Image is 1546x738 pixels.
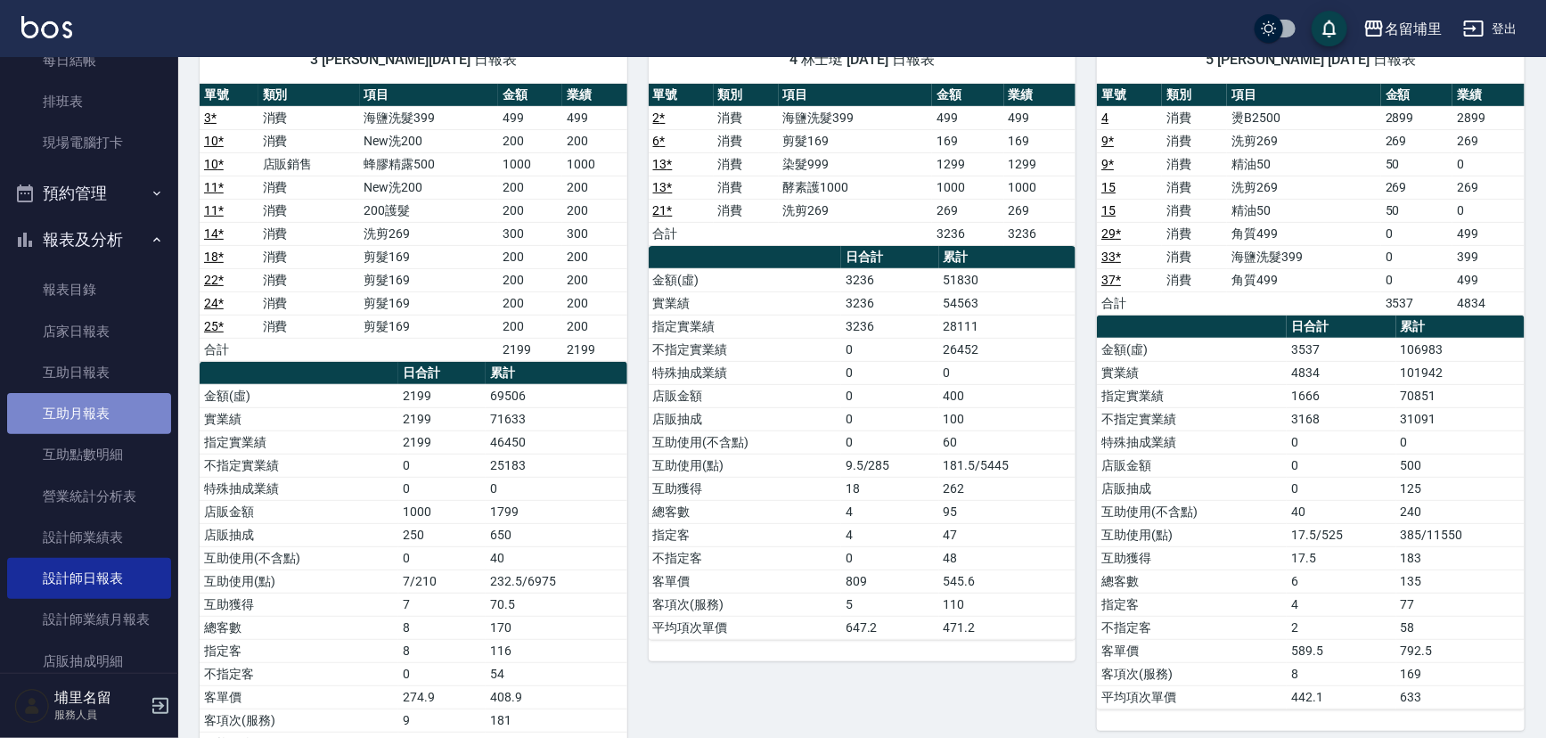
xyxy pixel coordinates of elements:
td: 633 [1396,685,1525,709]
th: 業績 [1452,84,1525,107]
td: 0 [841,361,939,384]
span: 3 [PERSON_NAME][DATE] 日報表 [221,51,606,69]
td: 5 [841,593,939,616]
th: 累計 [486,362,626,385]
td: 110 [939,593,1076,616]
td: 不指定客 [200,662,398,685]
a: 互助日報表 [7,352,171,393]
p: 服務人員 [54,707,145,723]
td: 0 [1287,430,1395,454]
td: 8 [1287,662,1395,685]
td: New洗200 [360,176,498,199]
td: 1000 [932,176,1004,199]
td: 0 [1452,199,1525,222]
td: 4 [1287,593,1395,616]
td: 客項次(服務) [1097,662,1287,685]
td: 消費 [258,199,360,222]
td: 589.5 [1287,639,1395,662]
td: New洗200 [360,129,498,152]
td: 499 [1004,106,1076,129]
td: 40 [486,546,626,570]
button: 報表及分析 [7,217,171,263]
td: 店販金額 [1097,454,1287,477]
img: Logo [21,16,72,38]
td: 1000 [562,152,626,176]
a: 15 [1101,180,1116,194]
td: 消費 [258,291,360,315]
td: 471.2 [939,616,1076,639]
td: 0 [841,407,939,430]
td: 70.5 [486,593,626,616]
td: 6 [1287,570,1395,593]
td: 1000 [1004,176,1076,199]
td: 181.5/5445 [939,454,1076,477]
th: 日合計 [398,362,486,385]
td: 店販抽成 [1097,477,1287,500]
td: 互助使用(不含點) [1097,500,1287,523]
td: 300 [498,222,562,245]
td: 店販抽成 [200,523,398,546]
td: 0 [398,454,486,477]
td: 240 [1396,500,1525,523]
td: 消費 [714,199,779,222]
td: 200護髮 [360,199,498,222]
td: 4 [841,523,939,546]
a: 設計師業績表 [7,517,171,558]
td: 精油50 [1227,199,1381,222]
td: 269 [1381,176,1453,199]
td: 100 [939,407,1076,430]
td: 3236 [841,315,939,338]
span: 4 林士珽 [DATE] 日報表 [670,51,1055,69]
td: 客單價 [1097,639,1287,662]
td: 指定客 [649,523,841,546]
td: 77 [1396,593,1525,616]
button: 登出 [1456,12,1525,45]
td: 170 [486,616,626,639]
td: 消費 [1162,106,1227,129]
td: 2199 [398,430,486,454]
td: 客單價 [200,685,398,709]
th: 項目 [1227,84,1381,107]
td: 總客數 [200,616,398,639]
td: 3236 [841,268,939,291]
td: 洗剪269 [1227,129,1381,152]
td: 1000 [398,500,486,523]
td: 海鹽洗髮399 [360,106,498,129]
table: a dense table [200,84,627,362]
td: 剪髮169 [360,315,498,338]
td: 269 [1381,129,1453,152]
table: a dense table [1097,316,1525,709]
td: 2199 [398,407,486,430]
table: a dense table [649,246,1076,640]
td: 101942 [1396,361,1525,384]
td: 400 [939,384,1076,407]
img: Person [14,688,50,724]
td: 17.5/525 [1287,523,1395,546]
th: 累計 [1396,316,1525,339]
td: 274.9 [398,685,486,709]
td: 47 [939,523,1076,546]
td: 互助使用(不含點) [200,546,398,570]
td: 200 [498,199,562,222]
td: 0 [1396,430,1525,454]
td: 特殊抽成業績 [1097,430,1287,454]
td: 54 [486,662,626,685]
td: 0 [841,338,939,361]
td: 95 [939,500,1076,523]
td: 實業績 [200,407,398,430]
td: 消費 [1162,268,1227,291]
td: 200 [498,129,562,152]
td: 2199 [562,338,626,361]
td: 408.9 [486,685,626,709]
td: 2899 [1452,106,1525,129]
td: 169 [1004,129,1076,152]
td: 200 [562,129,626,152]
td: 消費 [258,176,360,199]
td: 169 [1396,662,1525,685]
td: 消費 [1162,152,1227,176]
td: 0 [1381,268,1453,291]
td: 店販抽成 [649,407,841,430]
td: 9 [398,709,486,732]
th: 金額 [1381,84,1453,107]
td: 2899 [1381,106,1453,129]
